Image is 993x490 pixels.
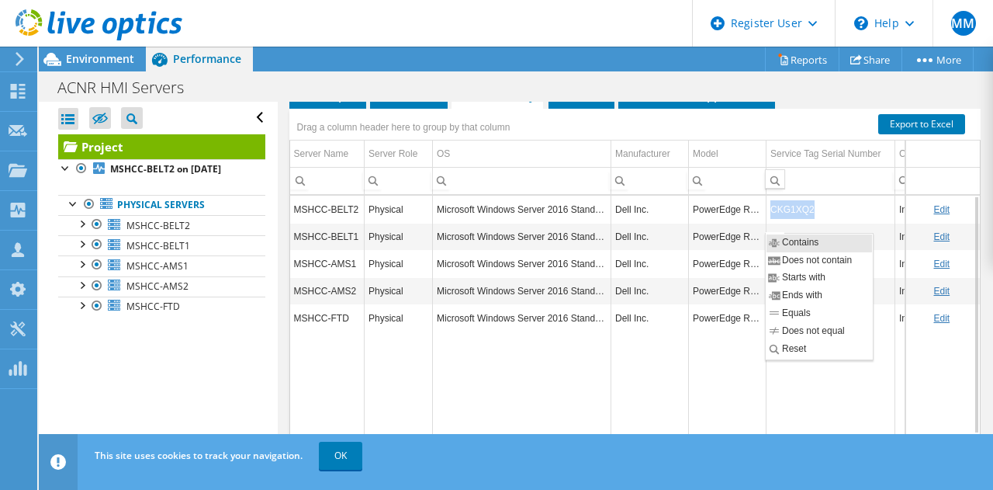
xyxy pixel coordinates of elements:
[766,167,895,194] td: Column Service Tag Serial Number, Filter cell
[689,223,766,250] td: Column Model, Value PowerEdge R330
[368,228,428,246] div: Physical
[173,51,241,66] span: Performance
[365,223,433,250] td: Column Server Role, Value Physical
[290,277,365,304] td: Column Server Name, Value MSHCC-AMS2
[290,196,365,223] td: Column Server Name, Value MSHCC-BELT2
[689,250,766,277] td: Column Model, Value PowerEdge R330
[951,11,976,36] span: MM
[365,196,433,223] td: Column Server Role, Value Physical
[899,144,919,163] div: CPU
[126,280,189,293] span: MSHCC-AMS2
[368,144,417,163] div: Server Role
[293,116,514,138] div: Drag a column header here to group by that column
[689,141,766,168] td: Model Column
[290,304,365,332] td: Column Server Name, Value MSHCC-FTD
[433,196,611,223] td: Column OS, Value Microsoft Windows Server 2016 Standard
[556,87,607,103] span: Disks
[689,277,766,304] td: Column Model, Value PowerEdge R330
[58,195,265,215] a: Physical Servers
[433,167,611,194] td: Column OS, Filter cell
[289,109,981,439] div: Data grid
[378,87,440,103] span: Servers
[433,304,611,332] td: Column OS, Value Microsoft Windows Server 2016 Standard
[95,449,303,462] span: This site uses cookies to track your navigation.
[878,114,965,134] a: Export to Excel
[58,255,265,276] a: MSHCC-AMS1
[433,250,611,277] td: Column OS, Value Microsoft Windows Server 2016 Standard
[365,141,433,168] td: Server Role Column
[765,47,839,71] a: Reports
[766,141,895,168] td: Service Tag Serial Number Column
[854,16,868,30] svg: \n
[459,87,535,103] span: Inventory
[693,144,718,163] div: Model
[290,223,365,250] td: Column Server Name, Value MSHCC-BELT1
[933,204,950,215] a: Edit
[611,250,689,277] td: Column Manufacturer, Value Dell Inc.
[626,87,767,103] span: Installed Applications
[933,231,950,242] a: Edit
[433,277,611,304] td: Column OS, Value Microsoft Windows Server 2016 Standard
[50,79,208,96] h1: ACNR HMI Servers
[58,159,265,179] a: MSHCC-BELT2 on [DATE]
[58,215,265,235] a: MSHCC-BELT2
[766,250,895,277] td: Column Service Tag Serial Number, Value CKG4XQ2
[290,250,365,277] td: Column Server Name, Value MSHCC-AMS1
[437,144,450,163] div: OS
[126,239,190,252] span: MSHCC-BELT1
[770,144,881,163] div: Service Tag Serial Number
[615,144,670,163] div: Manufacturer
[933,259,950,269] a: Edit
[368,282,428,301] div: Physical
[58,134,265,159] a: Project
[689,304,766,332] td: Column Model, Value PowerEdge R330
[126,259,189,273] span: MSHCC-AMS1
[611,141,689,168] td: Manufacturer Column
[365,277,433,304] td: Column Server Role, Value Physical
[58,297,265,317] a: MSHCC-FTD
[365,167,433,194] td: Column Server Role, Filter cell
[839,47,902,71] a: Share
[689,167,766,194] td: Column Model, Filter cell
[766,304,895,332] td: Column Service Tag Serial Number, Value CKG6XQ2
[933,286,950,297] a: Edit
[126,219,190,232] span: MSHCC-BELT2
[766,277,895,304] td: Column Service Tag Serial Number, Value CKG3XQ2
[611,277,689,304] td: Column Manufacturer, Value Dell Inc.
[611,304,689,332] td: Column Manufacturer, Value Dell Inc.
[58,276,265,297] a: MSHCC-AMS2
[368,255,428,273] div: Physical
[766,196,895,223] td: Column Service Tag Serial Number, Value CKG1XQ2
[933,313,950,324] a: Edit
[58,235,265,255] a: MSHCC-BELT1
[319,442,362,470] a: OK
[433,141,611,168] td: OS Column
[611,196,689,223] td: Column Manufacturer, Value Dell Inc.
[368,200,428,219] div: Physical
[365,304,433,332] td: Column Server Role, Value Physical
[689,196,766,223] td: Column Model, Value PowerEdge R330
[110,162,221,175] b: MSHCC-BELT2 on [DATE]
[611,223,689,250] td: Column Manufacturer, Value Dell Inc.
[368,309,428,328] div: Physical
[294,144,349,163] div: Server Name
[365,250,433,277] td: Column Server Role, Value Physical
[297,87,358,103] span: Graphs
[290,167,365,194] td: Column Server Name, Filter cell
[611,167,689,194] td: Column Manufacturer, Filter cell
[433,223,611,250] td: Column OS, Value Microsoft Windows Server 2016 Standard
[766,223,895,250] td: Column Service Tag Serial Number, Value CKG2XQ2
[901,47,974,71] a: More
[66,51,134,66] span: Environment
[126,300,180,313] span: MSHCC-FTD
[290,141,365,168] td: Server Name Column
